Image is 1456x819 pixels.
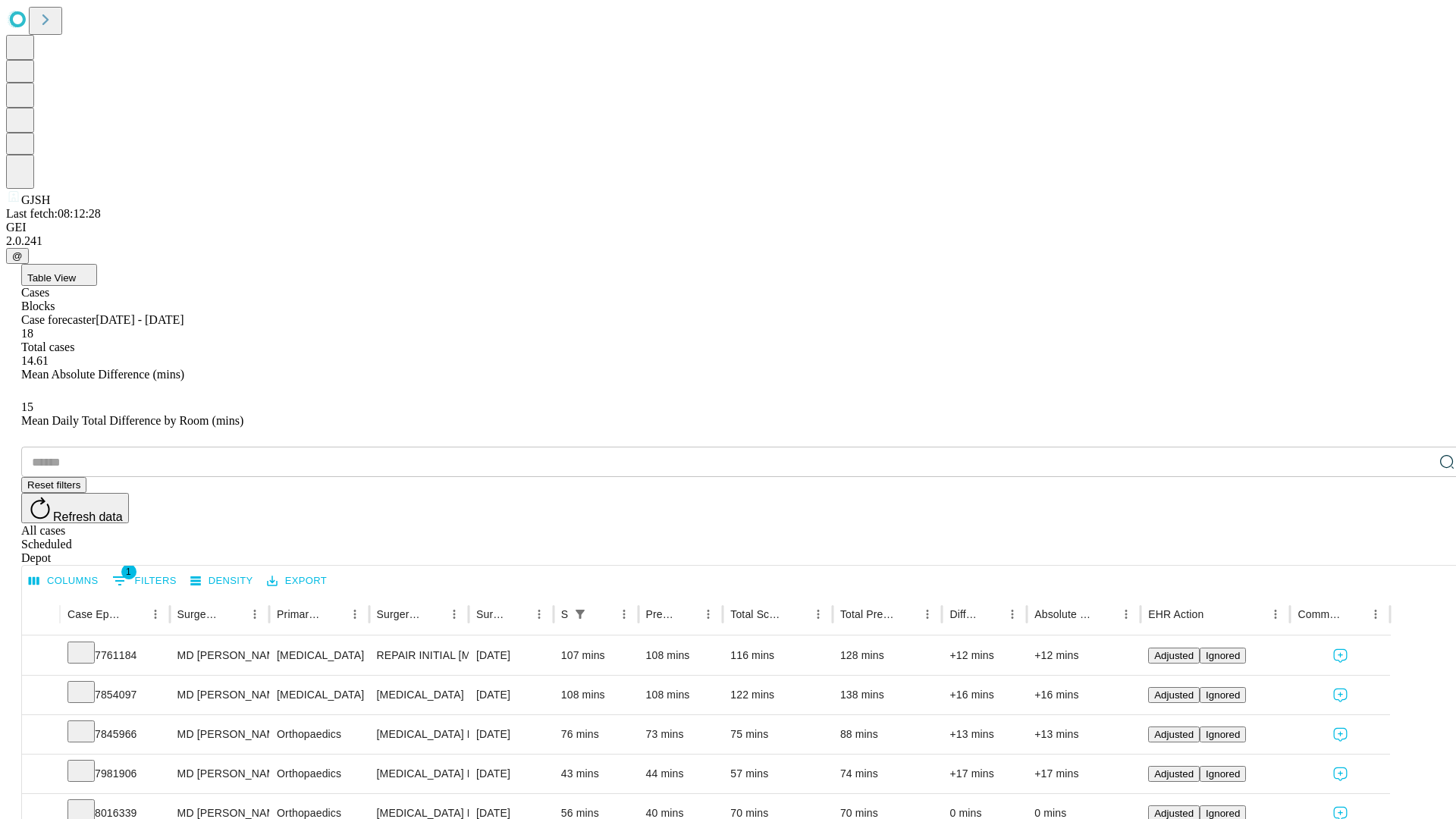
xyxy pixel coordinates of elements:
[223,604,244,625] button: Sort
[377,636,461,675] div: REPAIR INITIAL [MEDICAL_DATA] REDUCIBLE AGE [DEMOGRAPHIC_DATA] OR MORE
[676,604,698,625] button: Sort
[1200,648,1246,664] button: Ignored
[646,715,716,754] div: 73 mins
[840,608,895,620] div: Total Predicted Duration
[561,676,631,714] div: 108 mins
[1148,608,1203,620] div: EHR Action
[21,400,33,413] span: 15
[6,207,101,220] span: Last fetch: 08:12:28
[21,368,184,381] span: Mean Absolute Difference (mins)
[1154,650,1194,661] span: Adjusted
[1206,689,1240,701] span: Ignored
[896,604,917,625] button: Sort
[1034,676,1133,714] div: +16 mins
[1148,687,1200,703] button: Adjusted
[561,608,568,620] div: Scheduled In Room Duration
[840,715,935,754] div: 88 mins
[840,636,935,675] div: 128 mins
[561,715,631,754] div: 76 mins
[570,604,591,625] button: Show filters
[561,636,631,675] div: 107 mins
[1148,726,1200,742] button: Adjusted
[1034,636,1133,675] div: +12 mins
[277,715,361,754] div: Orthopaedics
[1206,650,1240,661] span: Ignored
[1265,604,1286,625] button: Menu
[476,755,546,793] div: [DATE]
[6,234,1450,248] div: 2.0.241
[730,636,825,675] div: 116 mins
[30,682,52,709] button: Expand
[476,676,546,714] div: [DATE]
[377,715,461,754] div: [MEDICAL_DATA] MEDIAL OR LATERAL MENISCECTOMY
[949,676,1019,714] div: +16 mins
[1116,604,1137,625] button: Menu
[1148,766,1200,782] button: Adjusted
[177,608,221,620] div: Surgeon Name
[730,715,825,754] div: 75 mins
[646,755,716,793] div: 44 mins
[476,715,546,754] div: [DATE]
[21,193,50,206] span: GJSH
[124,604,145,625] button: Sort
[6,221,1450,234] div: GEI
[949,755,1019,793] div: +17 mins
[30,643,52,670] button: Expand
[1206,729,1240,740] span: Ignored
[121,564,136,579] span: 1
[1154,768,1194,780] span: Adjusted
[177,755,262,793] div: MD [PERSON_NAME] [PERSON_NAME]
[1034,715,1133,754] div: +13 mins
[422,604,444,625] button: Sort
[786,604,808,625] button: Sort
[840,676,935,714] div: 138 mins
[1200,726,1246,742] button: Ignored
[21,493,129,523] button: Refresh data
[21,327,33,340] span: 18
[12,250,23,262] span: @
[476,608,506,620] div: Surgery Date
[263,570,331,593] button: Export
[1365,604,1386,625] button: Menu
[444,604,465,625] button: Menu
[21,264,97,286] button: Table View
[840,755,935,793] div: 74 mins
[30,722,52,748] button: Expand
[808,604,829,625] button: Menu
[1148,648,1200,664] button: Adjusted
[613,604,635,625] button: Menu
[949,636,1019,675] div: +12 mins
[561,755,631,793] div: 43 mins
[698,604,719,625] button: Menu
[21,414,243,427] span: Mean Daily Total Difference by Room (mins)
[917,604,938,625] button: Menu
[67,608,122,620] div: Case Epic Id
[377,608,421,620] div: Surgery Name
[96,313,184,326] span: [DATE] - [DATE]
[570,604,591,625] div: 1 active filter
[1094,604,1116,625] button: Sort
[1154,808,1194,819] span: Adjusted
[476,636,546,675] div: [DATE]
[377,755,461,793] div: [MEDICAL_DATA] RELEASE
[507,604,529,625] button: Sort
[67,676,162,714] div: 7854097
[1206,808,1240,819] span: Ignored
[30,761,52,788] button: Expand
[1154,689,1194,701] span: Adjusted
[1206,768,1240,780] span: Ignored
[323,604,344,625] button: Sort
[277,755,361,793] div: Orthopaedics
[67,636,162,675] div: 7761184
[377,676,461,714] div: [MEDICAL_DATA]
[177,636,262,675] div: MD [PERSON_NAME]
[108,569,180,593] button: Show filters
[529,604,550,625] button: Menu
[646,676,716,714] div: 108 mins
[981,604,1002,625] button: Sort
[177,715,262,754] div: MD [PERSON_NAME] [PERSON_NAME]
[21,354,49,367] span: 14.61
[646,608,676,620] div: Predicted In Room Duration
[244,604,265,625] button: Menu
[53,510,123,523] span: Refresh data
